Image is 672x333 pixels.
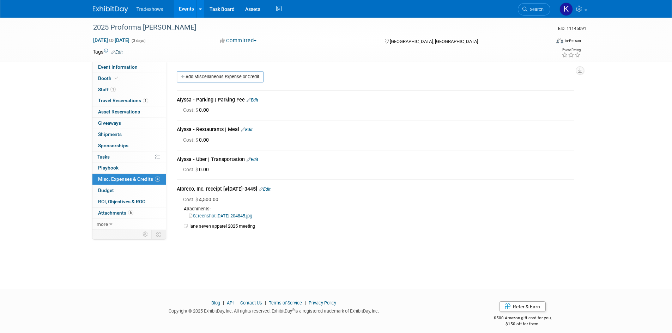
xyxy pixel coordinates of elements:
img: Karyna Kitsmey [559,2,573,16]
span: Shipments [98,131,122,137]
a: more [92,219,166,230]
a: Contact Us [240,300,262,306]
div: Albreco, Inc. receipt [#[DATE]-3445] [177,185,574,194]
span: Tasks [97,154,110,160]
td: Personalize Event Tab Strip [139,230,152,239]
span: | [263,300,268,306]
div: 2025 Proforma [PERSON_NAME] [91,21,540,34]
span: (3 days) [131,38,146,43]
span: 4,500.00 [183,197,221,202]
td: Toggle Event Tabs [151,230,166,239]
span: 1 [143,98,148,103]
span: 0.00 [183,107,212,113]
span: | [303,300,308,306]
span: ROI, Objectives & ROO [98,199,145,204]
span: Event ID: 11145091 [558,26,586,31]
span: to [108,37,115,43]
span: 6 [128,210,133,215]
span: [DATE] [DATE] [93,37,130,43]
a: Tasks [92,152,166,162]
a: Edit [241,127,253,132]
a: Booth [92,73,166,84]
a: ROI, Objectives & ROO [92,196,166,207]
div: $150 off for them. [466,321,580,327]
div: Attachments: [177,206,574,212]
button: Committed [217,37,259,44]
a: Screenshot [DATE] 204845.jpg [189,213,252,218]
a: Blog [211,300,220,306]
a: Budget [92,185,166,196]
div: In-Person [564,38,581,43]
span: Staff [98,87,116,92]
span: Sponsorships [98,143,128,148]
a: Giveaways [92,118,166,129]
span: Cost: $ [183,167,199,172]
td: lane seven apparel 2025 meeting [189,223,574,229]
div: Event Rating [562,48,581,52]
div: Event Format [509,37,581,47]
span: 4 [155,177,160,182]
span: Budget [98,187,114,193]
span: Asset Reservations [98,109,140,115]
span: | [235,300,239,306]
div: Alyssa - Parking | Parking Fee [177,96,574,105]
span: 0.00 [183,167,212,172]
img: ExhibitDay [93,6,128,13]
span: more [97,221,108,227]
a: Add Miscellaneous Expense or Credit [177,71,264,82]
span: Playbook [98,165,119,171]
a: Event Information [92,62,166,73]
div: Copyright © 2025 ExhibitDay, Inc. All rights reserved. ExhibitDay is a registered trademark of Ex... [93,306,455,314]
i: Booth reservation complete [115,76,118,80]
span: [GEOGRAPHIC_DATA], [GEOGRAPHIC_DATA] [390,39,478,44]
td: Tags [93,48,123,55]
span: Giveaways [98,120,121,126]
a: Attachments6 [92,208,166,218]
a: Search [518,3,550,16]
span: 0.00 [183,137,212,143]
span: 1 [110,87,116,92]
a: Asset Reservations [92,106,166,117]
a: Staff1 [92,84,166,95]
a: Refer & Earn [499,301,546,312]
span: | [221,300,226,306]
a: Privacy Policy [309,300,336,306]
span: Event Information [98,64,138,70]
span: Misc. Expenses & Credits [98,176,160,182]
div: Alyssa - Restaurants | Meal [177,126,574,134]
span: Cost: $ [183,107,199,113]
a: Edit [111,50,123,55]
span: Attachments [98,210,133,216]
a: API [227,300,234,306]
a: Terms of Service [269,300,302,306]
a: Edit [247,157,258,162]
sup: ® [292,308,295,312]
div: $500 Amazon gift card for you, [466,310,580,327]
img: Format-Inperson.png [556,38,563,43]
span: Cost: $ [183,197,199,202]
a: Edit [247,98,258,103]
span: Travel Reservations [98,98,148,103]
a: Travel Reservations1 [92,95,166,106]
div: Alyssa - Uber | Transportation [177,156,574,164]
a: Playbook [92,162,166,173]
a: Sponsorships [92,140,166,151]
a: Shipments [92,129,166,140]
a: Edit [259,187,271,192]
span: Tradeshows [137,6,163,12]
span: Booth [98,75,120,81]
span: Search [527,7,544,12]
a: Misc. Expenses & Credits4 [92,174,166,185]
span: Cost: $ [183,137,199,143]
